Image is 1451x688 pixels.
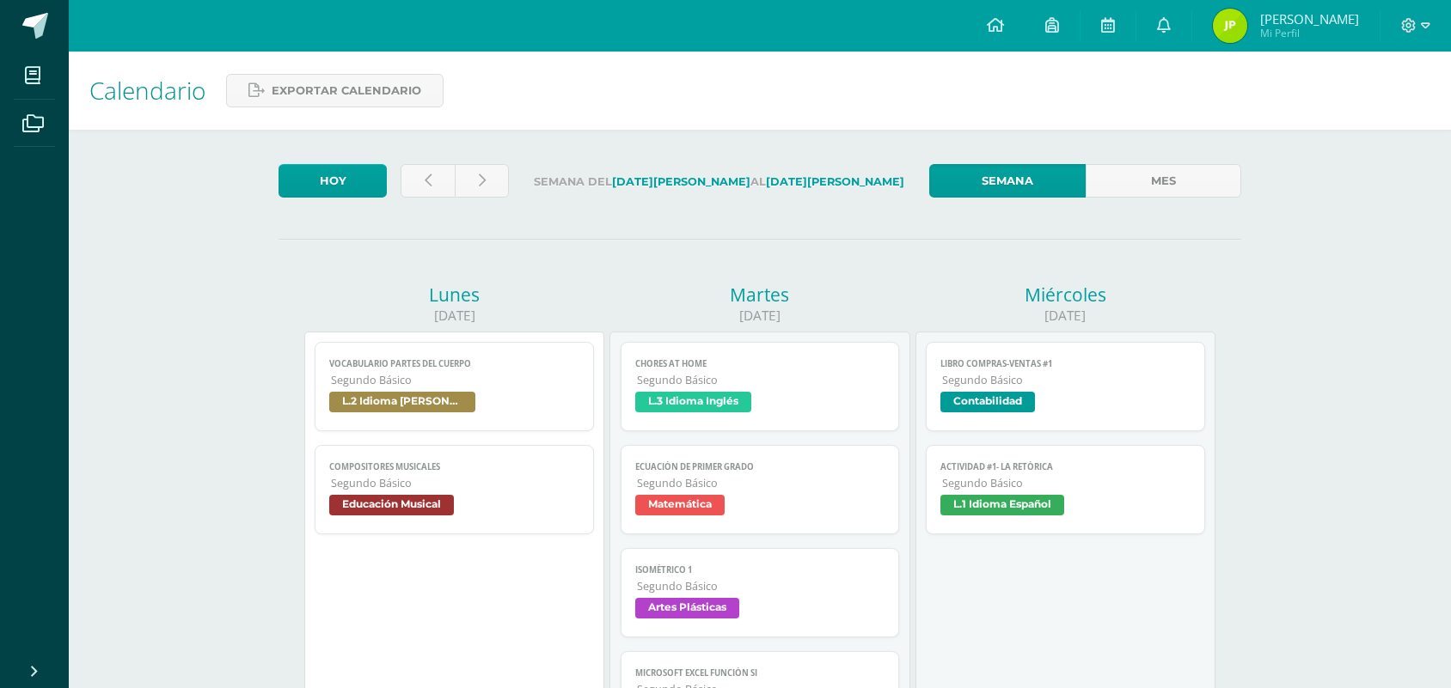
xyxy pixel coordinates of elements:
a: Actividad #1- La RetóricaSegundo BásicoL.1 Idioma Español [926,445,1205,534]
a: Mes [1086,164,1241,198]
span: Educación Musical [329,495,454,515]
span: Compositores musicales [329,461,579,472]
span: Microsoft Excel Función SI [635,667,885,679]
div: [DATE] [609,307,909,325]
div: [DATE] [304,307,604,325]
span: L.1 Idioma Español [940,495,1064,515]
div: Martes [609,283,909,307]
strong: [DATE][PERSON_NAME] [766,175,904,188]
span: Segundo Básico [637,373,885,387]
span: Libro Compras-Ventas #1 [940,358,1191,369]
a: Compositores musicalesSegundo BásicoEducación Musical [315,445,594,534]
a: Ecuación de primer gradoSegundo BásicoMatemática [621,445,900,534]
a: Exportar calendario [226,74,444,107]
strong: [DATE][PERSON_NAME] [612,175,750,188]
span: Ecuación de primer grado [635,461,885,472]
div: Lunes [304,283,604,307]
span: L.3 Idioma Inglés [635,392,751,412]
span: Actividad #1- La Retórica [940,461,1191,472]
span: Segundo Básico [637,579,885,594]
span: L.2 Idioma [PERSON_NAME] [329,392,475,412]
a: Vocabulario Partes del cuerpoSegundo BásicoL.2 Idioma [PERSON_NAME] [315,342,594,431]
span: Segundo Básico [331,373,579,387]
span: [PERSON_NAME] [1260,10,1359,27]
a: Hoy [279,164,387,198]
a: Libro Compras-Ventas #1Segundo BásicoContabilidad [926,342,1205,431]
span: Exportar calendario [272,75,421,107]
span: Segundo Básico [331,476,579,490]
a: Semana [929,164,1085,198]
a: Isométrico 1Segundo BásicoArtes Plásticas [621,548,900,637]
span: Chores at home [635,358,885,369]
span: Segundo Básico [942,373,1191,387]
div: Miércoles [915,283,1215,307]
span: Vocabulario Partes del cuerpo [329,358,579,369]
span: Isométrico 1 [635,564,885,575]
span: Segundo Básico [637,476,885,490]
span: Contabilidad [940,392,1035,412]
img: 6154e03aeff64199c31ed8dca6dae42e.png [1213,9,1247,43]
span: Matemática [635,495,725,515]
a: Chores at homeSegundo BásicoL.3 Idioma Inglés [621,342,900,431]
span: Mi Perfil [1260,26,1359,40]
span: Calendario [89,74,205,107]
span: Segundo Básico [942,476,1191,490]
div: [DATE] [915,307,1215,325]
span: Artes Plásticas [635,598,739,618]
label: Semana del al [523,164,915,199]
